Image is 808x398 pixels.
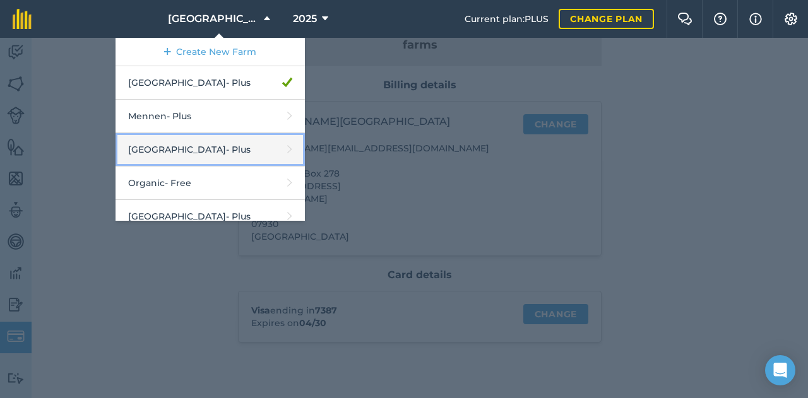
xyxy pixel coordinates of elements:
[116,100,305,133] a: Mennen- Plus
[293,11,317,26] span: 2025
[765,355,795,385] div: Open Intercom Messenger
[116,167,305,200] a: Organic- Free
[13,9,32,29] img: fieldmargin Logo
[677,13,692,25] img: Two speech bubbles overlapping with the left bubble in the forefront
[465,12,549,26] span: Current plan : PLUS
[116,133,305,167] a: [GEOGRAPHIC_DATA]- Plus
[713,13,728,25] img: A question mark icon
[168,11,259,26] span: [GEOGRAPHIC_DATA]
[116,200,305,233] a: [GEOGRAPHIC_DATA]- Plus
[116,66,305,100] a: [GEOGRAPHIC_DATA]- Plus
[783,13,799,25] img: A cog icon
[749,11,762,26] img: svg+xml;base64,PHN2ZyB4bWxucz0iaHR0cDovL3d3dy53My5vcmcvMjAwMC9zdmciIHdpZHRoPSIxNyIgaGVpZ2h0PSIxNy...
[559,9,654,29] a: Change plan
[116,38,305,66] a: Create New Farm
